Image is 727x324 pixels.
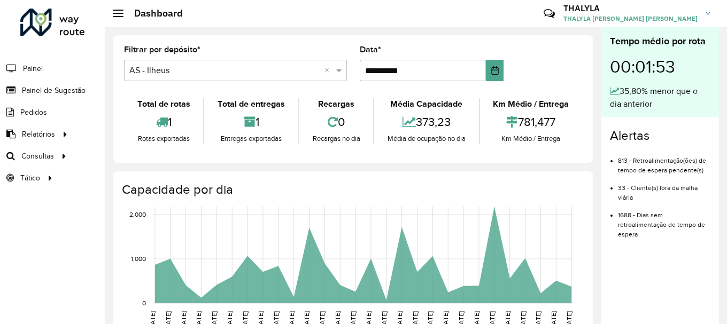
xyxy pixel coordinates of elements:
span: Tático [20,172,40,184]
h4: Alertas [610,128,710,144]
label: Data [360,43,381,56]
div: Rotas exportadas [127,133,200,144]
span: Painel [23,63,43,74]
div: 00:01:53 [610,49,710,85]
h2: Dashboard [123,7,183,19]
li: 33 - Cliente(s) fora da malha viária [618,175,710,202]
span: Consultas [21,151,54,162]
div: Média de ocupação no dia [377,133,476,144]
span: THALYLA [PERSON_NAME] [PERSON_NAME] [563,14,698,23]
div: 781,477 [483,110,579,133]
div: Total de rotas [127,98,200,110]
div: Recargas [302,98,370,110]
span: Clear all [324,64,334,77]
div: Tempo médio por rota [610,34,710,49]
h3: THALYLA [563,3,698,13]
div: Entregas exportadas [207,133,295,144]
div: 1 [207,110,295,133]
text: 2,000 [129,211,146,218]
div: Média Capacidade [377,98,476,110]
div: 373,23 [377,110,476,133]
div: Recargas no dia [302,133,370,144]
div: 1 [127,110,200,133]
a: Contato Rápido [538,2,561,25]
label: Filtrar por depósito [124,43,200,56]
button: Choose Date [486,60,504,81]
text: 0 [142,299,146,306]
span: Pedidos [20,107,47,118]
li: 1688 - Dias sem retroalimentação de tempo de espera [618,202,710,239]
span: Relatórios [22,129,55,140]
text: 1,000 [131,255,146,262]
div: Km Médio / Entrega [483,98,579,110]
div: Total de entregas [207,98,295,110]
span: Painel de Sugestão [22,85,86,96]
div: Km Médio / Entrega [483,133,579,144]
li: 813 - Retroalimentação(ões) de tempo de espera pendente(s) [618,148,710,175]
div: 0 [302,110,370,133]
div: 35,80% menor que o dia anterior [610,85,710,110]
h4: Capacidade por dia [122,182,582,197]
